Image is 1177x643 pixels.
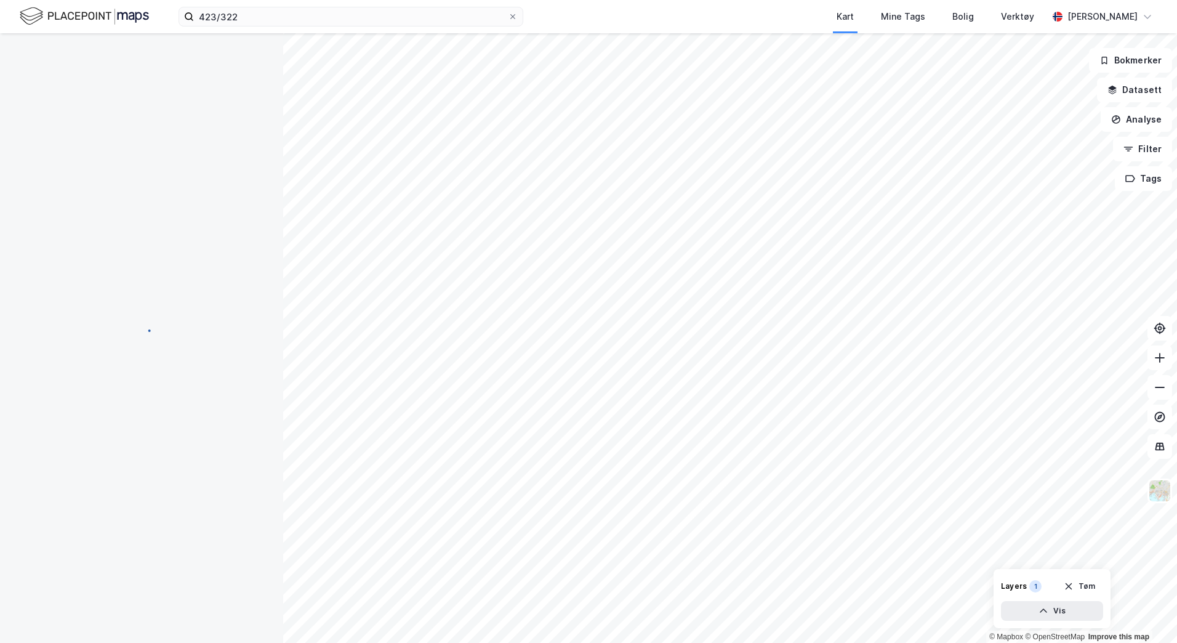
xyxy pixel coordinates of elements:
div: Kontrollprogram for chat [1115,584,1177,643]
div: 1 [1029,580,1042,592]
div: [PERSON_NAME] [1067,9,1138,24]
a: OpenStreetMap [1025,633,1085,641]
a: Mapbox [989,633,1023,641]
button: Tøm [1056,576,1103,596]
a: Improve this map [1088,633,1149,641]
div: Bolig [952,9,974,24]
button: Analyse [1101,107,1172,132]
button: Datasett [1097,78,1172,102]
div: Verktøy [1001,9,1034,24]
div: Mine Tags [881,9,925,24]
img: spinner.a6d8c91a73a9ac5275cf975e30b51cfb.svg [132,321,151,341]
iframe: Chat Widget [1115,584,1177,643]
input: Søk på adresse, matrikkel, gårdeiere, leietakere eller personer [194,7,508,26]
img: logo.f888ab2527a4732fd821a326f86c7f29.svg [20,6,149,27]
button: Vis [1001,601,1103,621]
button: Filter [1113,137,1172,161]
img: Z [1148,479,1171,503]
button: Bokmerker [1089,48,1172,73]
div: Layers [1001,581,1027,591]
button: Tags [1115,166,1172,191]
div: Kart [837,9,854,24]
